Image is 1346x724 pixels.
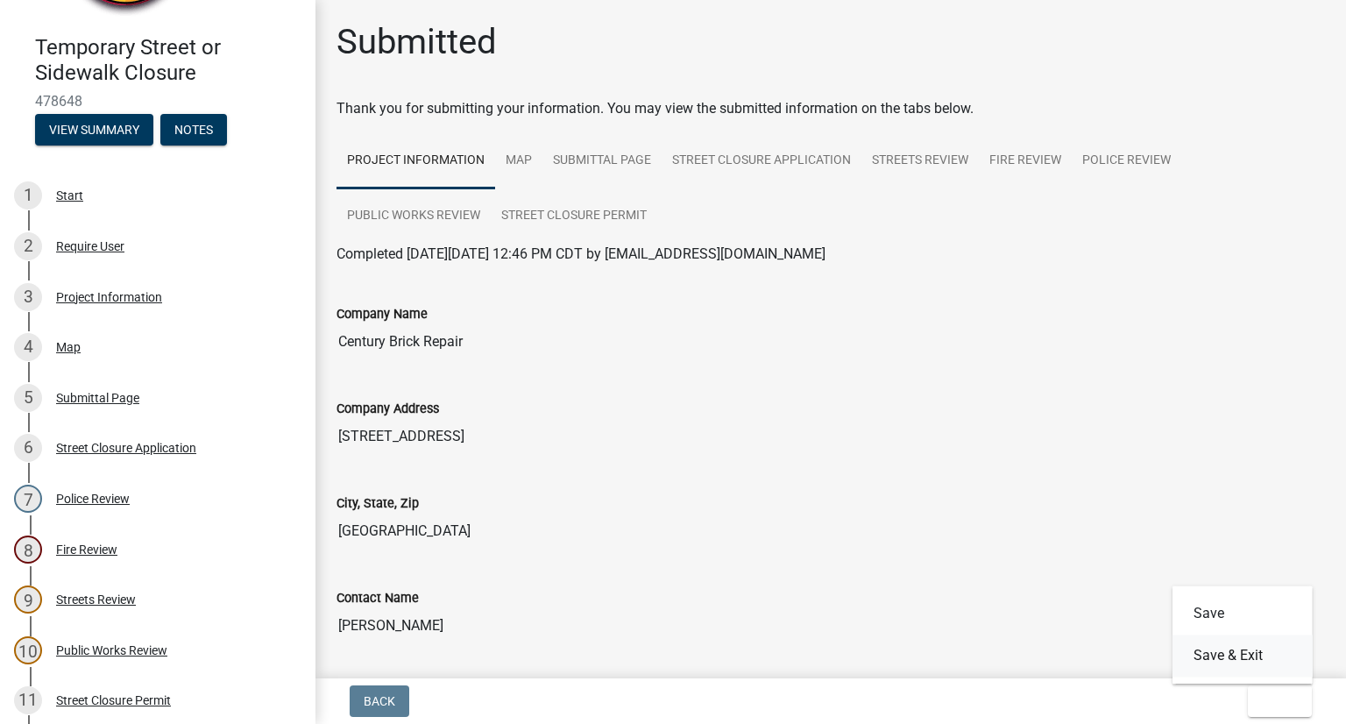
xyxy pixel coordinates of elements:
wm-modal-confirm: Notes [160,124,227,138]
span: Back [364,694,395,708]
label: Company Address [336,403,439,415]
a: Streets Review [861,133,979,189]
label: Contact Name [336,593,419,605]
div: 11 [14,686,42,714]
div: 4 [14,333,42,361]
div: 9 [14,586,42,614]
h1: Submitted [336,21,497,63]
div: Exit [1172,586,1313,684]
div: Submittal Page [56,392,139,404]
div: Fire Review [56,543,117,556]
a: Street Closure Permit [491,188,657,245]
div: 2 [14,232,42,260]
a: Public Works Review [336,188,491,245]
div: 8 [14,536,42,564]
span: Exit [1262,694,1287,708]
button: View Summary [35,114,153,146]
a: Police Review [1072,133,1181,189]
a: Map [495,133,542,189]
a: Street Closure Application [662,133,861,189]
button: Back [350,685,409,717]
div: Street Closure Application [56,442,196,454]
div: Street Closure Permit [56,694,171,706]
button: Exit [1248,685,1312,717]
a: Submittal Page [542,133,662,189]
label: Company Name [336,309,428,321]
span: 478648 [35,93,280,110]
div: Thank you for submitting your information. You may view the submitted information on the tabs below. [336,98,1325,119]
div: Start [56,189,83,202]
a: Project Information [336,133,495,189]
div: 6 [14,434,42,462]
div: 1 [14,181,42,209]
div: 7 [14,485,42,513]
h4: Temporary Street or Sidewalk Closure [35,35,301,86]
div: Project Information [56,291,162,303]
div: 5 [14,384,42,412]
span: Completed [DATE][DATE] 12:46 PM CDT by [EMAIL_ADDRESS][DOMAIN_NAME] [336,245,825,262]
div: Streets Review [56,593,136,606]
div: Police Review [56,493,130,505]
button: Save & Exit [1172,635,1313,677]
button: Notes [160,114,227,146]
div: 10 [14,636,42,664]
div: Map [56,341,81,353]
div: Public Works Review [56,644,167,657]
wm-modal-confirm: Summary [35,124,153,138]
div: 3 [14,283,42,311]
a: Fire Review [979,133,1072,189]
div: Require User [56,240,124,252]
label: City, State, Zip [336,498,419,510]
button: Save [1172,593,1313,635]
